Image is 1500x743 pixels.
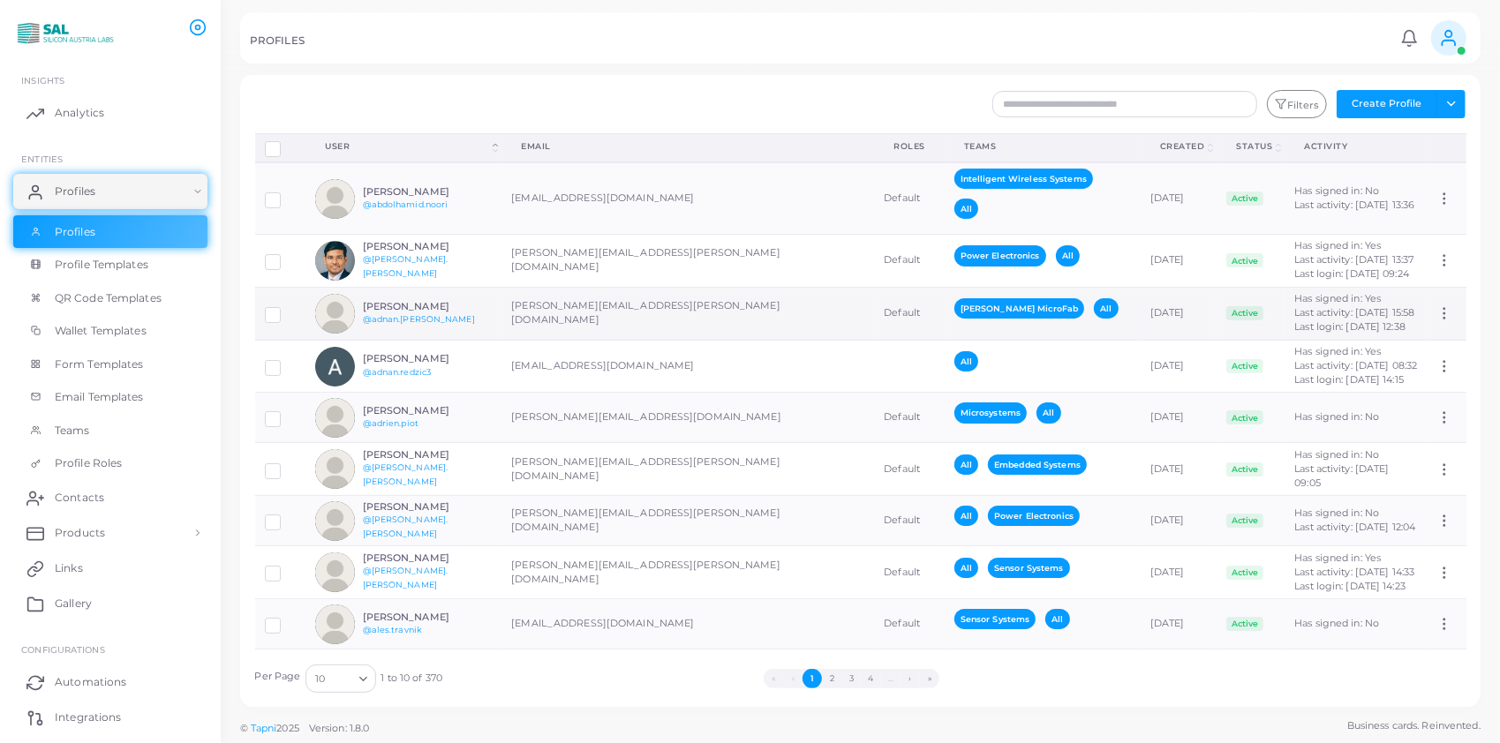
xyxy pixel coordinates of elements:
[1226,462,1263,477] span: Active
[874,393,945,443] td: Default
[315,670,325,688] span: 10
[16,17,114,49] a: logo
[1141,443,1217,496] td: [DATE]
[501,546,874,599] td: [PERSON_NAME][EMAIL_ADDRESS][PERSON_NAME][DOMAIN_NAME]
[1226,191,1263,206] span: Active
[13,480,207,515] a: Contacts
[901,669,920,688] button: Go to next page
[315,398,355,438] img: avatar
[363,552,493,564] h6: [PERSON_NAME]
[954,298,1084,319] span: [PERSON_NAME] MicroFab
[13,215,207,249] a: Profiles
[13,515,207,551] a: Products
[1236,140,1272,153] div: Status
[1036,402,1060,423] span: All
[1294,267,1409,280] span: Last login: [DATE] 09:24
[363,301,493,312] h6: [PERSON_NAME]
[1294,507,1379,519] span: Has signed in: No
[21,154,63,164] span: ENTITIES
[13,248,207,281] a: Profile Templates
[874,496,945,546] td: Default
[1226,306,1263,320] span: Active
[55,389,144,405] span: Email Templates
[501,599,874,649] td: [EMAIL_ADDRESS][DOMAIN_NAME]
[251,722,277,734] a: Tapni
[13,586,207,621] a: Gallery
[964,140,1121,153] div: Teams
[442,669,1262,688] ul: Pagination
[1141,393,1217,443] td: [DATE]
[13,380,207,414] a: Email Templates
[13,174,207,209] a: Profiles
[521,140,855,153] div: Email
[1094,298,1118,319] span: All
[1141,599,1217,649] td: [DATE]
[255,670,301,684] label: Per Page
[309,722,370,734] span: Version: 1.8.0
[501,287,874,340] td: [PERSON_NAME][EMAIL_ADDRESS][PERSON_NAME][DOMAIN_NAME]
[501,234,874,287] td: [PERSON_NAME][EMAIL_ADDRESS][PERSON_NAME][DOMAIN_NAME]
[1337,90,1437,118] button: Create Profile
[501,649,874,720] td: [PERSON_NAME][EMAIL_ADDRESS][DOMAIN_NAME]
[363,241,493,252] h6: [PERSON_NAME]
[1056,245,1080,266] span: All
[21,75,64,86] span: INSIGHTS
[13,314,207,348] a: Wallet Templates
[1304,140,1407,153] div: activity
[315,604,355,644] img: avatar
[1160,140,1205,153] div: Created
[13,700,207,735] a: Integrations
[13,551,207,586] a: Links
[988,454,1087,475] span: Embedded Systems
[1294,410,1379,423] span: Has signed in: No
[988,558,1070,578] span: Sensor Systems
[954,402,1027,423] span: Microsystems
[305,664,376,693] div: Search for option
[55,596,92,612] span: Gallery
[55,423,90,439] span: Teams
[1141,496,1217,546] td: [DATE]
[315,449,355,489] img: avatar
[954,454,978,475] span: All
[1267,90,1327,118] button: Filters
[315,294,355,334] img: avatar
[920,669,939,688] button: Go to last page
[363,625,422,634] a: @ales.travnik
[55,560,83,576] span: Links
[13,348,207,381] a: Form Templates
[363,462,448,486] a: @[PERSON_NAME].[PERSON_NAME]
[55,709,121,725] span: Integrations
[55,674,126,690] span: Automations
[954,609,1036,629] span: Sensor Systems
[501,393,874,443] td: [PERSON_NAME][EMAIL_ADDRESS][DOMAIN_NAME]
[874,649,945,720] td: Default
[13,95,207,131] a: Analytics
[13,447,207,480] a: Profile Roles
[1294,253,1413,266] span: Last activity: [DATE] 13:37
[1294,580,1406,592] span: Last login: [DATE] 14:23
[315,347,355,387] img: avatar
[363,449,493,461] h6: [PERSON_NAME]
[363,314,475,324] a: @adnan.[PERSON_NAME]
[55,105,104,121] span: Analytics
[1427,133,1466,162] th: Action
[874,162,945,234] td: Default
[874,287,945,340] td: Default
[363,418,418,428] a: @adrien.piot
[1141,162,1217,234] td: [DATE]
[1294,462,1389,489] span: Last activity: [DATE] 09:05
[1347,718,1481,733] span: Business cards. Reinvented.
[55,257,148,273] span: Profile Templates
[501,496,874,546] td: [PERSON_NAME][EMAIL_ADDRESS][PERSON_NAME][DOMAIN_NAME]
[255,133,306,162] th: Row-selection
[315,241,355,281] img: avatar
[822,669,841,688] button: Go to page 2
[381,672,442,686] span: 1 to 10 of 370
[1226,566,1263,580] span: Active
[1226,410,1263,424] span: Active
[501,340,874,393] td: [EMAIL_ADDRESS][DOMAIN_NAME]
[315,501,355,541] img: avatar
[1141,546,1217,599] td: [DATE]
[861,669,880,688] button: Go to page 4
[1141,649,1217,720] td: [DATE]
